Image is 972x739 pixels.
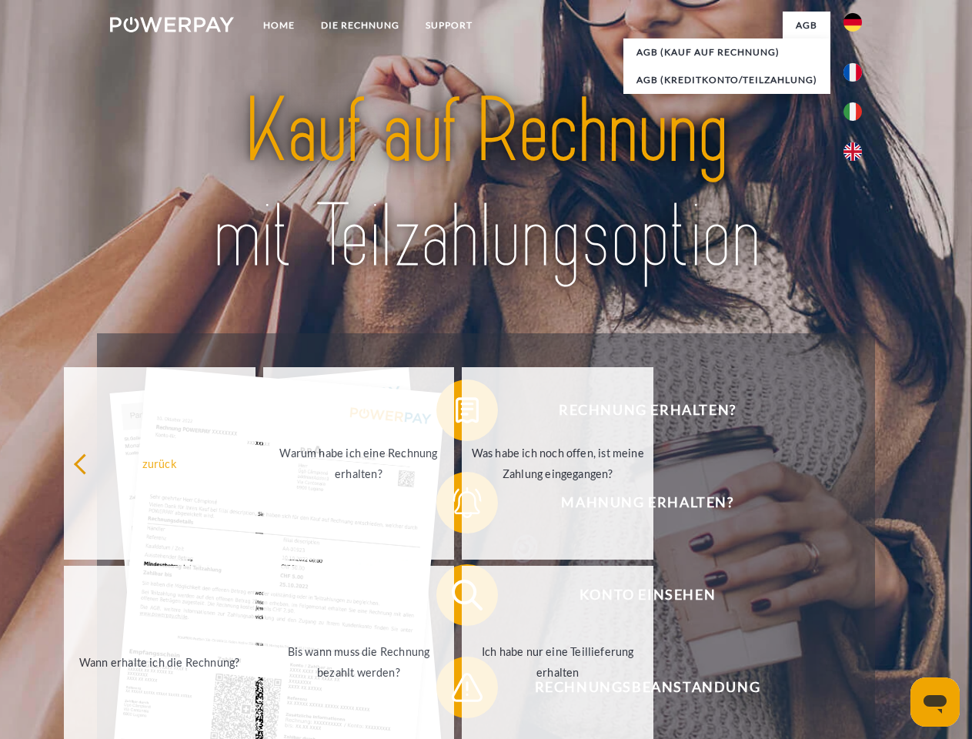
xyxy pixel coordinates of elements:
[843,102,862,121] img: it
[272,443,446,484] div: Warum habe ich eine Rechnung erhalten?
[73,453,246,473] div: zurück
[623,38,830,66] a: AGB (Kauf auf Rechnung)
[413,12,486,39] a: SUPPORT
[623,66,830,94] a: AGB (Kreditkonto/Teilzahlung)
[910,677,960,727] iframe: Button to launch messaging window
[783,12,830,39] a: agb
[73,651,246,672] div: Wann erhalte ich die Rechnung?
[308,12,413,39] a: DIE RECHNUNG
[471,641,644,683] div: Ich habe nur eine Teillieferung erhalten
[843,142,862,161] img: en
[462,367,653,560] a: Was habe ich noch offen, ist meine Zahlung eingegangen?
[843,13,862,32] img: de
[147,74,825,295] img: title-powerpay_de.svg
[843,63,862,82] img: fr
[471,443,644,484] div: Was habe ich noch offen, ist meine Zahlung eingegangen?
[110,17,234,32] img: logo-powerpay-white.svg
[272,641,446,683] div: Bis wann muss die Rechnung bezahlt werden?
[250,12,308,39] a: Home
